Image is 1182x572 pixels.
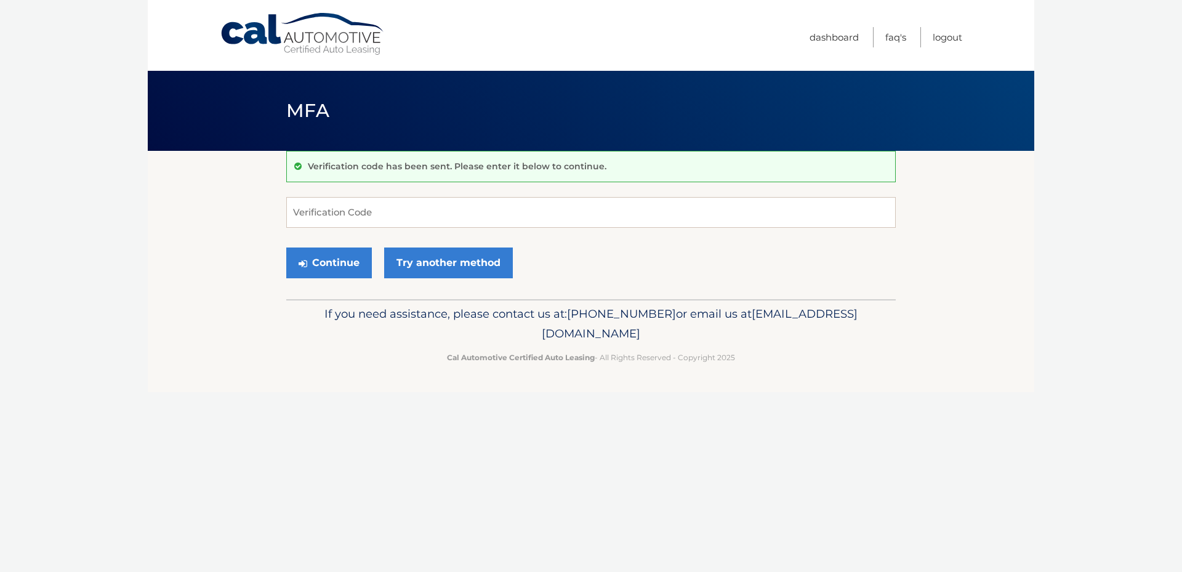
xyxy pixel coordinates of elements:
p: If you need assistance, please contact us at: or email us at [294,304,888,344]
span: [EMAIL_ADDRESS][DOMAIN_NAME] [542,307,858,340]
input: Verification Code [286,197,896,228]
span: MFA [286,99,329,122]
p: - All Rights Reserved - Copyright 2025 [294,351,888,364]
strong: Cal Automotive Certified Auto Leasing [447,353,595,362]
button: Continue [286,248,372,278]
a: Logout [933,27,962,47]
a: Dashboard [810,27,859,47]
p: Verification code has been sent. Please enter it below to continue. [308,161,606,172]
a: FAQ's [885,27,906,47]
span: [PHONE_NUMBER] [567,307,676,321]
a: Cal Automotive [220,12,386,56]
a: Try another method [384,248,513,278]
